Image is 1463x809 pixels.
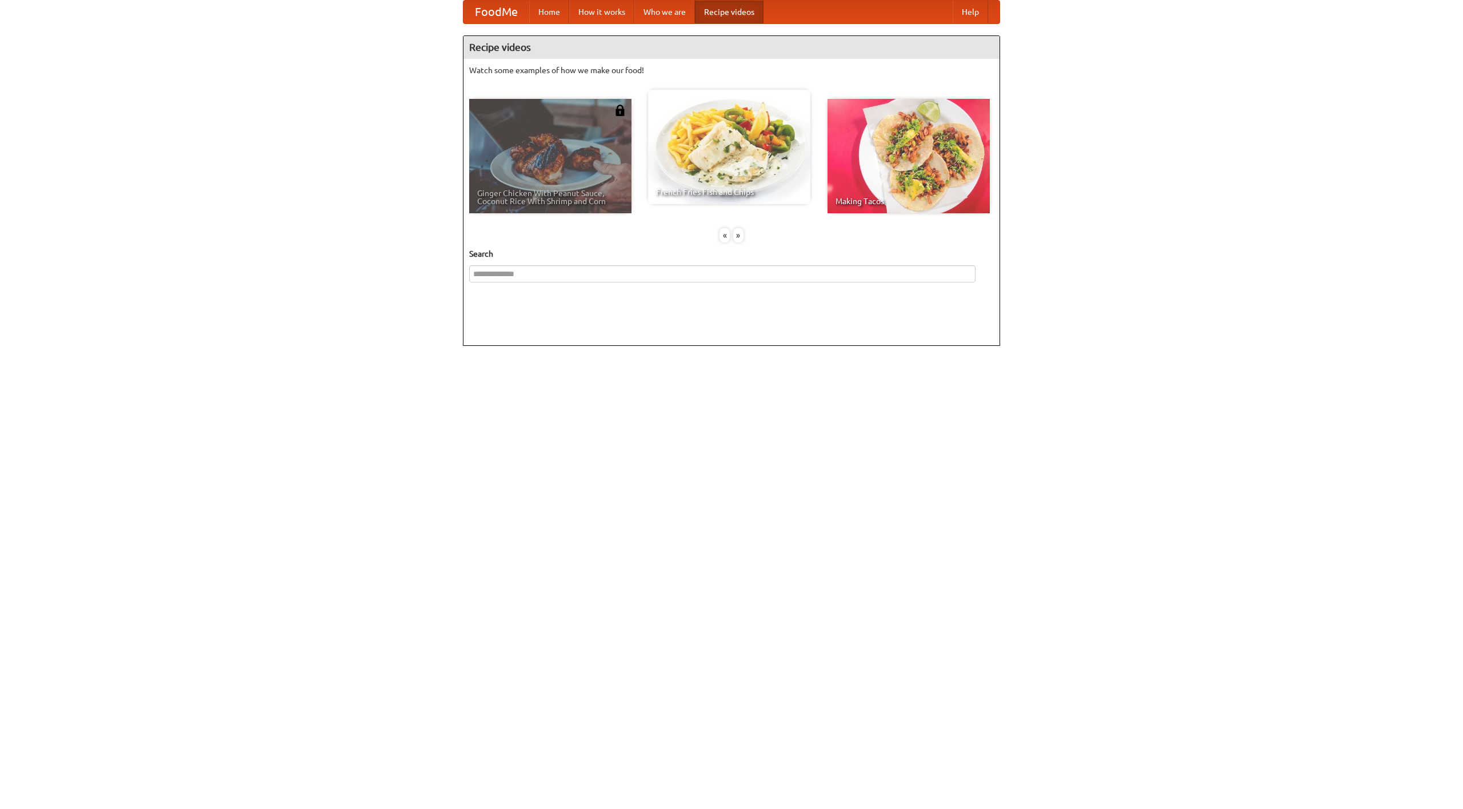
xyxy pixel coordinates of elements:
h4: Recipe videos [463,36,1000,59]
img: 483408.png [614,105,626,116]
span: Making Tacos [836,197,982,205]
h5: Search [469,248,994,260]
a: Making Tacos [828,99,990,213]
span: French Fries Fish and Chips [656,188,802,196]
div: « [719,228,730,242]
a: FoodMe [463,1,529,23]
a: French Fries Fish and Chips [648,90,810,204]
div: » [733,228,744,242]
p: Watch some examples of how we make our food! [469,65,994,76]
a: Home [529,1,569,23]
a: Who we are [634,1,695,23]
a: Recipe videos [695,1,764,23]
a: How it works [569,1,634,23]
a: Help [953,1,988,23]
